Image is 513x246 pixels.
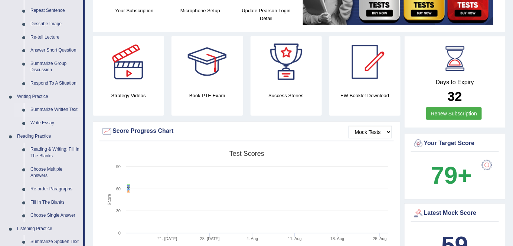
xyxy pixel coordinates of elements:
h4: Book PTE Exam [171,92,243,99]
a: Re-tell Lecture [27,31,83,44]
a: Write Essay [27,117,83,130]
h4: Your Subscription [105,7,164,14]
a: Choose Single Answer [27,209,83,222]
a: Reading & Writing: Fill In The Blanks [27,143,83,163]
h4: Success Stories [251,92,322,99]
a: Respond To A Situation [27,77,83,90]
h4: Days to Expiry [413,79,497,86]
a: Listening Practice [14,222,83,236]
a: Answer Short Question [27,44,83,57]
div: Latest Mock Score [413,208,497,219]
b: 79+ [431,162,472,189]
div: Score Progress Chart [101,126,392,137]
a: Summarize Written Text [27,103,83,117]
a: Choose Multiple Answers [27,163,83,183]
a: Re-order Paragraphs [27,183,83,196]
h4: Update Pearson Login Detail [237,7,295,22]
a: Repeat Sentence [27,4,83,17]
a: Reading Practice [14,130,83,143]
tspan: Test scores [229,150,264,157]
h4: EW Booklet Download [329,92,401,99]
tspan: 21. [DATE] [157,236,177,241]
a: Renew Subscription [426,107,482,120]
b: 32 [448,89,462,104]
h4: Strategy Videos [93,92,164,99]
tspan: 4. Aug [246,236,258,241]
a: Writing Practice [14,90,83,104]
text: 60 [116,187,121,191]
tspan: 11. Aug [288,236,302,241]
text: 30 [116,209,121,213]
tspan: Score [107,194,112,206]
text: 90 [116,164,121,169]
a: Summarize Group Discussion [27,57,83,77]
a: Describe Image [27,17,83,31]
div: Your Target Score [413,138,497,149]
a: Fill In The Blanks [27,196,83,209]
tspan: 18. Aug [330,236,344,241]
h4: Microphone Setup [171,7,230,14]
tspan: 28. [DATE] [200,236,220,241]
text: 0 [118,231,121,235]
tspan: 25. Aug [373,236,387,241]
